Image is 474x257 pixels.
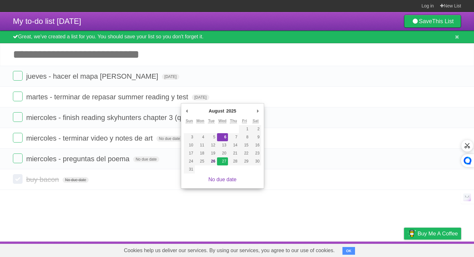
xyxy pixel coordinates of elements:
[184,141,195,149] button: 10
[218,119,226,124] abbr: Wednesday
[396,243,412,255] a: Privacy
[342,247,355,255] button: OK
[217,157,228,165] button: 27
[162,74,179,80] span: [DATE]
[228,157,239,165] button: 28
[13,71,23,81] label: Done
[404,15,461,28] a: SaveThis List
[184,106,190,116] button: Previous Month
[13,133,23,143] label: Done
[206,133,217,141] button: 5
[340,243,366,255] a: Developers
[13,174,23,184] label: Done
[195,141,206,149] button: 11
[255,106,261,116] button: Next Month
[250,141,261,149] button: 16
[228,141,239,149] button: 14
[26,175,61,183] span: buy bacon
[250,125,261,133] button: 2
[252,119,259,124] abbr: Saturday
[239,149,250,157] button: 22
[318,243,332,255] a: About
[250,133,261,141] button: 9
[217,141,228,149] button: 13
[404,228,461,240] a: Buy me a coffee
[117,244,341,257] span: Cookies help us deliver our services. By using our services, you agree to our use of cookies.
[242,119,247,124] abbr: Friday
[230,119,237,124] abbr: Thursday
[186,119,193,124] abbr: Sunday
[239,133,250,141] button: 8
[26,72,160,80] span: jueves - hacer el mapa [PERSON_NAME]
[206,157,217,165] button: 26
[407,228,416,239] img: Buy me a coffee
[26,134,154,142] span: miercoles - terminar video y notes de art
[206,149,217,157] button: 19
[208,177,236,182] a: No due date
[239,125,250,133] button: 1
[217,133,228,141] button: 6
[432,18,454,25] b: This List
[420,243,461,255] a: Suggest a feature
[13,153,23,163] label: Done
[63,177,89,183] span: No due date
[374,243,388,255] a: Terms
[192,94,209,100] span: [DATE]
[418,228,458,239] span: Buy me a coffee
[13,112,23,122] label: Done
[195,149,206,157] button: 18
[13,92,23,101] label: Done
[206,141,217,149] button: 12
[208,106,225,116] div: August
[225,106,237,116] div: 2025
[26,155,131,163] span: miercoles - preguntas del poema
[196,119,204,124] abbr: Monday
[250,157,261,165] button: 30
[156,136,183,142] span: No due date
[195,133,206,141] button: 4
[26,93,190,101] span: martes - terminar de repasar summer reading y test
[228,149,239,157] button: 21
[239,157,250,165] button: 29
[184,157,195,165] button: 24
[228,133,239,141] button: 7
[195,157,206,165] button: 25
[208,119,214,124] abbr: Tuesday
[26,114,194,122] span: miercoles - finish reading skyhunters chapter 3 (quiz)
[217,149,228,157] button: 20
[250,149,261,157] button: 23
[239,141,250,149] button: 15
[184,165,195,173] button: 31
[184,133,195,141] button: 3
[133,156,159,162] span: No due date
[184,149,195,157] button: 17
[13,17,81,25] span: My to-do list [DATE]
